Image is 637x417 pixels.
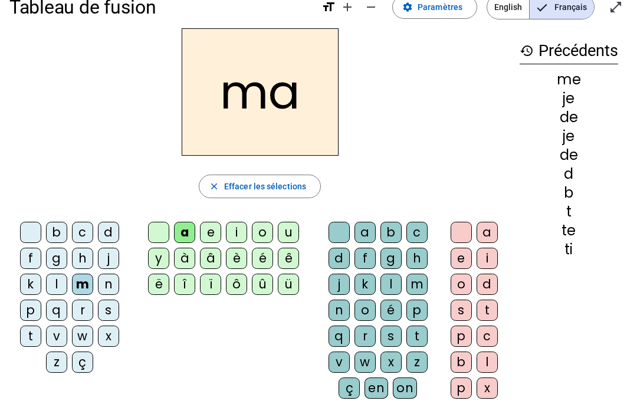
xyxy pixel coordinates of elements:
div: ô [226,274,247,295]
div: b [380,222,402,243]
div: z [406,352,428,373]
div: s [98,300,119,321]
div: de [520,148,618,162]
div: de [520,110,618,124]
div: g [46,248,67,269]
div: n [329,300,350,321]
div: w [72,326,93,347]
div: r [72,300,93,321]
div: ç [72,352,93,373]
div: d [329,248,350,269]
div: je [520,129,618,143]
mat-icon: close [209,181,219,192]
div: c [406,222,428,243]
div: a [354,222,376,243]
div: m [406,274,428,295]
div: c [72,222,93,243]
div: l [46,274,67,295]
div: h [72,248,93,269]
h2: ma [182,28,339,156]
div: t [406,326,428,347]
div: o [252,222,273,243]
div: k [20,274,41,295]
div: r [354,326,376,347]
div: é [380,300,402,321]
div: p [406,300,428,321]
div: x [98,326,119,347]
div: ï [200,274,221,295]
div: t [477,300,498,321]
div: e [451,248,472,269]
div: ti [520,242,618,257]
div: ç [339,377,360,399]
div: j [98,248,119,269]
span: Effacer les sélections [224,179,306,193]
div: j [329,274,350,295]
div: en [365,377,388,399]
div: é [252,248,273,269]
div: on [393,377,417,399]
div: p [451,377,472,399]
button: Effacer les sélections [199,175,321,198]
div: f [354,248,376,269]
div: te [520,224,618,238]
div: m [72,274,93,295]
div: t [20,326,41,347]
div: î [174,274,195,295]
div: û [252,274,273,295]
div: à [174,248,195,269]
div: q [329,326,350,347]
div: p [20,300,41,321]
div: ë [148,274,169,295]
div: w [354,352,376,373]
div: a [477,222,498,243]
div: l [380,274,402,295]
div: je [520,91,618,106]
h3: Précédents [520,38,618,64]
div: k [354,274,376,295]
div: s [380,326,402,347]
div: y [148,248,169,269]
div: ê [278,248,299,269]
div: t [520,205,618,219]
div: è [226,248,247,269]
div: v [329,352,350,373]
div: i [477,248,498,269]
mat-icon: history [520,44,534,58]
div: b [46,222,67,243]
div: ü [278,274,299,295]
div: x [380,352,402,373]
mat-icon: settings [402,2,413,12]
div: n [98,274,119,295]
div: o [451,274,472,295]
div: q [46,300,67,321]
div: b [520,186,618,200]
div: c [477,326,498,347]
div: l [477,352,498,373]
div: p [451,326,472,347]
div: d [477,274,498,295]
div: d [520,167,618,181]
div: e [200,222,221,243]
div: h [406,248,428,269]
div: me [520,73,618,87]
div: a [174,222,195,243]
div: v [46,326,67,347]
div: i [226,222,247,243]
div: u [278,222,299,243]
div: b [451,352,472,373]
div: g [380,248,402,269]
div: â [200,248,221,269]
div: z [46,352,67,373]
div: o [354,300,376,321]
div: f [20,248,41,269]
div: s [451,300,472,321]
div: x [477,377,498,399]
div: d [98,222,119,243]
